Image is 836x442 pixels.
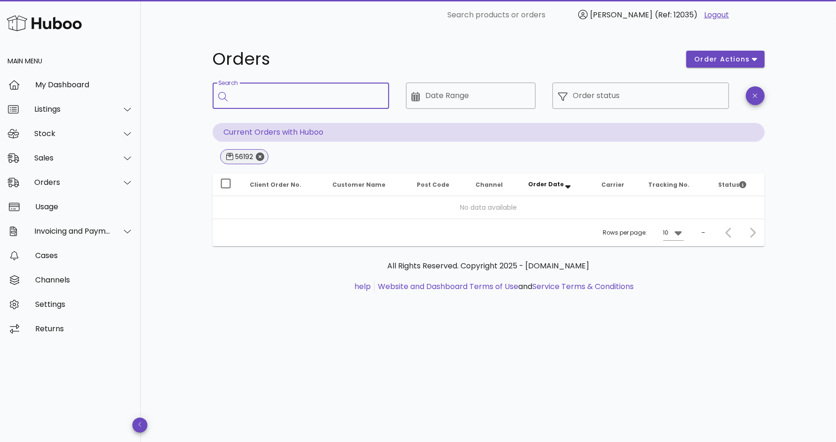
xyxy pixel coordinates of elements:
[34,178,111,187] div: Orders
[521,174,594,196] th: Order Date: Sorted descending. Activate to remove sorting.
[601,181,624,189] span: Carrier
[220,260,757,272] p: All Rights Reserved. Copyright 2025 - [DOMAIN_NAME]
[641,174,711,196] th: Tracking No.
[35,324,133,333] div: Returns
[528,180,564,188] span: Order Date
[333,181,386,189] span: Customer Name
[686,51,764,68] button: order actions
[325,174,410,196] th: Customer Name
[417,181,449,189] span: Post Code
[218,80,238,87] label: Search
[694,54,750,64] span: order actions
[34,129,111,138] div: Stock
[409,174,468,196] th: Post Code
[378,281,518,292] a: Website and Dashboard Terms of Use
[594,174,641,196] th: Carrier
[7,13,82,33] img: Huboo Logo
[702,229,706,237] div: –
[476,181,503,189] span: Channel
[213,196,765,219] td: No data available
[655,9,698,20] span: (Ref: 12035)
[468,174,521,196] th: Channel
[213,51,675,68] h1: Orders
[663,225,684,240] div: 10Rows per page:
[35,251,133,260] div: Cases
[34,105,111,114] div: Listings
[35,300,133,309] div: Settings
[243,174,325,196] th: Client Order No.
[34,227,111,236] div: Invoicing and Payments
[250,181,302,189] span: Client Order No.
[34,153,111,162] div: Sales
[375,281,634,292] li: and
[718,181,746,189] span: Status
[711,174,764,196] th: Status
[35,202,133,211] div: Usage
[35,80,133,89] div: My Dashboard
[532,281,634,292] a: Service Terms & Conditions
[256,152,264,161] button: Close
[590,9,652,20] span: [PERSON_NAME]
[354,281,371,292] a: help
[213,123,765,142] p: Current Orders with Huboo
[663,229,669,237] div: 10
[233,152,253,161] div: 56192
[35,275,133,284] div: Channels
[649,181,690,189] span: Tracking No.
[704,9,729,21] a: Logout
[603,219,684,246] div: Rows per page:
